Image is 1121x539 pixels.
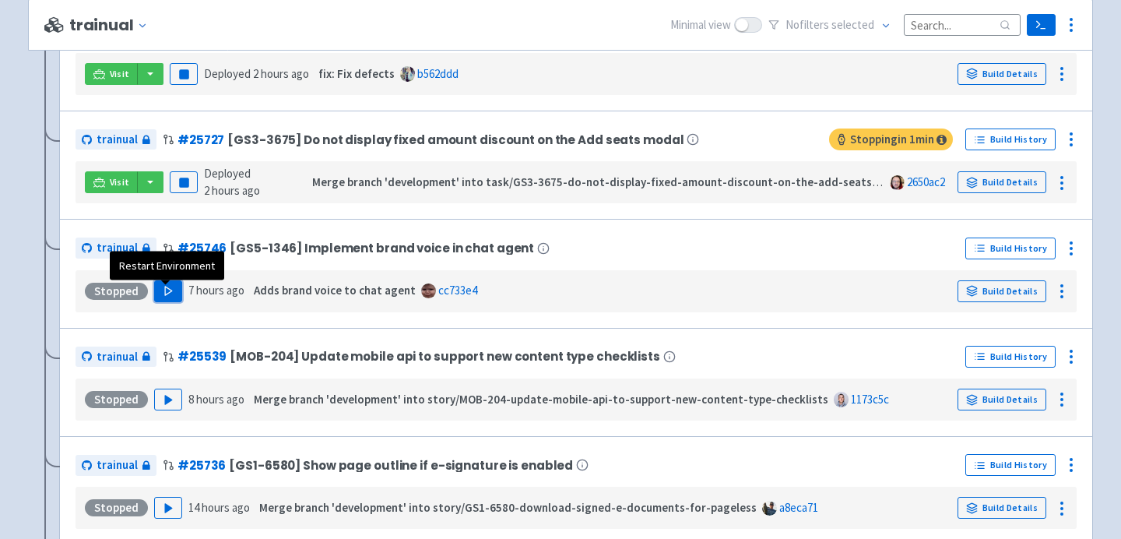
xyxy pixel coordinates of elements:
a: Build Details [958,280,1046,302]
a: Visit [85,63,138,85]
a: Build History [965,238,1056,259]
button: trainual [69,16,154,34]
input: Search... [904,14,1021,35]
button: Play [154,497,182,519]
strong: fix: Fix defects [318,66,395,81]
span: Minimal view [670,16,731,34]
a: Build Details [958,389,1046,410]
span: selected [831,17,874,32]
button: Play [154,389,182,410]
button: Play [154,280,182,302]
a: b562ddd [417,66,459,81]
time: 2 hours ago [253,66,309,81]
div: Stopped [85,391,148,408]
time: 14 hours ago [188,500,250,515]
a: #25539 [177,348,227,365]
span: Visit [110,176,130,188]
span: No filter s [785,16,874,34]
a: Build Details [958,63,1046,85]
a: trainual [76,347,156,368]
span: trainual [97,239,138,257]
div: Stopped [85,283,148,300]
a: trainual [76,238,156,259]
a: 2650ac2 [907,174,945,189]
strong: Adds brand voice to chat agent [254,283,416,298]
a: Build History [965,346,1056,368]
strong: Merge branch 'development' into story/MOB-204-update-mobile-api-to-support-new-content-type-check... [254,392,828,407]
span: [GS5-1346] Implement brand voice in chat agent [230,241,534,255]
span: Stopping in 1 min [829,129,953,150]
a: Build History [965,454,1056,476]
time: 7 hours ago [188,283,244,298]
a: Visit [85,171,138,193]
div: Stopped [85,499,148,516]
a: #25736 [177,457,226,474]
span: Deployed [204,166,260,199]
span: trainual [97,348,138,366]
a: #25727 [177,132,224,148]
a: Build Details [958,171,1046,193]
span: [MOB-204] Update mobile api to support new content type checklists [230,350,660,363]
a: a8eca71 [779,500,818,515]
a: Terminal [1027,14,1056,36]
span: Deployed [204,66,309,81]
span: trainual [97,456,138,474]
button: Pause [170,171,198,193]
span: trainual [97,131,138,149]
time: 8 hours ago [188,392,244,407]
a: trainual [76,129,156,150]
time: 2 hours ago [204,183,260,198]
span: [GS1-6580] Show page outline if e-signature is enabled [229,459,573,472]
strong: Merge branch 'development' into task/GS3-3675-do-not-display-fixed-amount-discount-on-the-add-sea... [312,174,909,189]
span: Visit [110,68,130,80]
a: #25746 [177,240,227,256]
span: [GS3-3675] Do not display fixed amount discount on the Add seats modal [227,133,683,146]
a: cc733e4 [438,283,477,298]
button: Pause [170,63,198,85]
a: 1173c5c [851,392,889,407]
strong: Merge branch 'development' into story/GS1-6580-download-signed-e-documents-for-pageless [259,500,757,515]
a: Build Details [958,497,1046,519]
a: Build History [965,129,1056,150]
a: trainual [76,455,156,476]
